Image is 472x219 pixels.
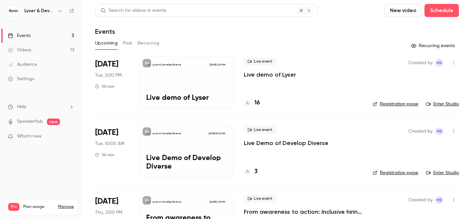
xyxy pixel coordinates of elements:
[47,119,60,125] span: new
[254,167,258,176] h4: 3
[101,7,166,14] div: Search for videos or events
[244,126,276,134] span: Live event
[23,204,54,210] span: Plan usage
[424,4,459,17] button: Schedule
[435,127,443,135] span: Matilde Kjerulff
[95,140,124,147] span: Tue, 10:00 AM
[138,38,160,48] button: Recurring
[244,139,328,147] a: Live Demo of Develop Diverse
[408,196,433,204] span: Created by
[95,56,129,109] div: Sep 30 Tue, 2:00 PM (Europe/Copenhagen)
[8,203,19,211] span: Pro
[437,127,442,135] span: MK
[95,72,122,79] span: Tue, 2:00 PM
[95,196,118,207] span: [DATE]
[146,154,227,171] p: Live Demo of Develop Diverse
[123,38,132,48] button: Past
[8,76,34,82] div: Settings
[66,134,74,139] iframe: Noticeable Trigger
[435,59,443,67] span: Matilde Kjerulff
[8,6,19,16] img: Lyser & Develop Diverse
[254,99,260,107] h4: 16
[408,127,433,135] span: Created by
[24,8,55,14] h6: Lyser & Develop Diverse
[152,63,181,66] p: Lyser & Develop Diverse
[244,71,296,79] a: Live demo of Lyser
[95,59,118,69] span: [DATE]
[17,103,27,110] span: Help
[207,200,227,204] span: [DATE] 2:00 PM
[140,125,233,177] a: Live Demo of Develop DiverseLyser & Develop Diverse[DATE] 10:00 AMLive Demo of Develop Diverse
[244,195,276,203] span: Live event
[8,32,30,39] div: Events
[58,204,74,210] a: Manage
[426,170,459,176] a: Enter Studio
[95,84,114,89] div: 30 min
[152,200,181,204] p: Lyser & Develop Diverse
[437,196,442,204] span: MK
[140,56,233,109] a: Live demo of LyserLyser & Develop Diverse[DATE] 2:00 PMLive demo of Lyser
[95,209,122,216] span: Thu, 2:00 PM
[373,101,418,107] a: Registration page
[8,61,37,68] div: Audience
[152,132,181,135] p: Lyser & Develop Diverse
[206,131,227,136] span: [DATE] 10:00 AM
[8,103,74,110] li: help-dropdown-opener
[95,27,115,35] h1: Events
[95,125,129,177] div: Oct 7 Tue, 10:00 AM (Europe/Copenhagen)
[17,133,42,140] span: What's new
[244,167,258,176] a: 3
[408,59,433,67] span: Created by
[95,152,114,157] div: 30 min
[244,99,260,107] a: 16
[426,101,459,107] a: Enter Studio
[95,38,118,48] button: Upcoming
[384,4,422,17] button: New video
[437,59,442,67] span: MK
[373,170,418,176] a: Registration page
[146,94,227,102] p: Live demo of Lyser
[95,127,118,138] span: [DATE]
[244,58,276,65] span: Live event
[408,41,459,51] button: Recurring events
[244,208,362,216] a: From awareness to action: Inclusive hiring for neurodivergent talent
[435,196,443,204] span: Matilde Kjerulff
[207,63,227,67] span: [DATE] 2:00 PM
[17,118,43,125] a: SpeakerHub
[8,47,31,53] div: Videos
